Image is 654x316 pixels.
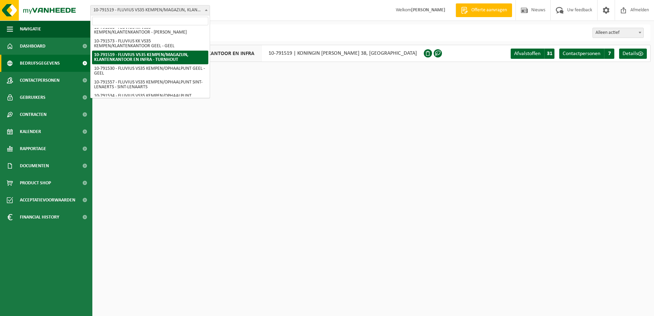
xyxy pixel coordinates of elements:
div: 10-791519 | KONINGIN [PERSON_NAME] 38, [GEOGRAPHIC_DATA] [96,45,424,62]
span: Acceptatievoorwaarden [20,192,75,209]
span: 10-791519 - FLUVIUS VS35 KEMPEN/MAGAZIJN, KLANTENKANTOOR EN INFRA - TURNHOUT [90,5,210,15]
li: 10-791557 - FLUVIUS VS35 KEMPEN/OPHAALPUNT SINT-LENAERTS - SINT-LENAARTS [92,78,208,92]
strong: [PERSON_NAME] [411,8,445,13]
span: Alleen actief [592,28,644,38]
span: Details [623,51,638,56]
a: Contactpersonen 7 [559,49,614,59]
span: Offerte aanvragen [470,7,509,14]
li: 10-791573 - FLUVIUS KK VS35 KEMPEN/KLANTENKANTOOR GEEL - GEEL [92,37,208,51]
li: 10-791519 - FLUVIUS VS35 KEMPEN/MAGAZIJN, KLANTENKANTOOR EN INFRA - TURNHOUT [92,51,208,64]
span: Afvalstoffen [514,51,540,56]
span: Contactpersonen [20,72,60,89]
span: 7 [604,49,614,59]
span: Contracten [20,106,47,123]
a: Details [619,49,647,59]
li: 10-791566 - FLUVIUS KK VS35 KEMPEN/KLANTENKANTOOR - [PERSON_NAME] [92,23,208,37]
span: Documenten [20,157,49,174]
li: 10-791534 - FLUVIUS VS35 KEMPEN/OPHAALPUNT ZANDHOVEN - ZANDHOVEN [92,92,208,105]
span: 10-791519 - FLUVIUS VS35 KEMPEN/MAGAZIJN, KLANTENKANTOOR EN INFRA - TURNHOUT [91,5,210,15]
span: Gebruikers [20,89,45,106]
span: Financial History [20,209,59,226]
li: 10-791530 - FLUVIUS VS35 KEMPEN/OPHAALPUNT GEEL - GEEL [92,64,208,78]
span: Rapportage [20,140,46,157]
span: Kalender [20,123,41,140]
span: 31 [544,49,554,59]
span: Navigatie [20,21,41,38]
span: Alleen actief [593,28,643,38]
span: Contactpersonen [563,51,600,56]
span: Product Shop [20,174,51,192]
span: Dashboard [20,38,45,55]
span: Bedrijfsgegevens [20,55,60,72]
a: Afvalstoffen 31 [511,49,554,59]
a: Offerte aanvragen [456,3,512,17]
